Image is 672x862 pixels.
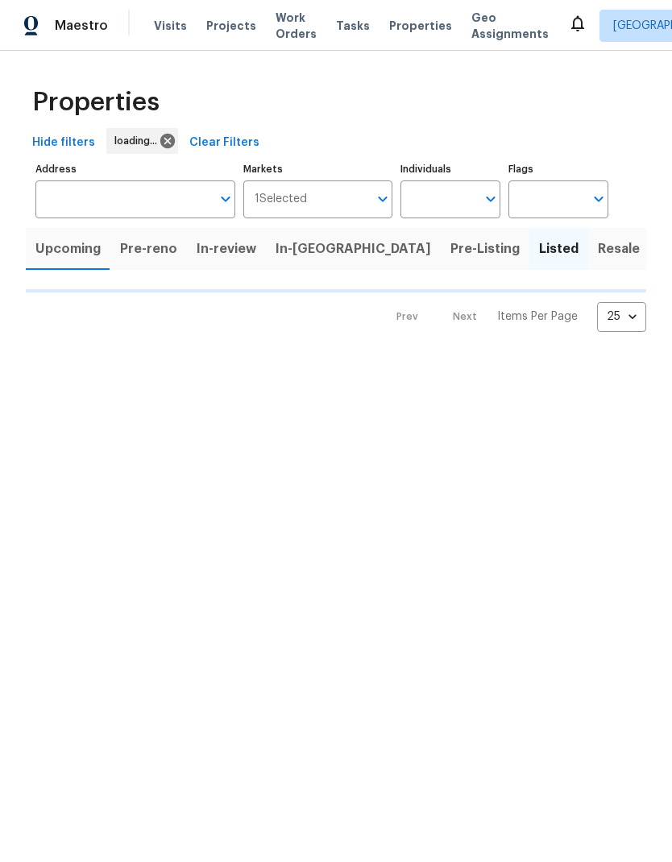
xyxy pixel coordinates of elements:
label: Markets [243,164,393,174]
nav: Pagination Navigation [381,302,646,332]
span: Properties [32,94,160,110]
span: loading... [114,133,164,149]
span: Maestro [55,18,108,34]
p: Items Per Page [497,309,578,325]
span: Pre-reno [120,238,177,260]
span: Hide filters [32,133,95,153]
button: Open [214,188,237,210]
button: Open [371,188,394,210]
span: Upcoming [35,238,101,260]
span: Pre-Listing [450,238,520,260]
span: Tasks [336,20,370,31]
label: Flags [508,164,608,174]
span: Work Orders [276,10,317,42]
span: Projects [206,18,256,34]
span: Geo Assignments [471,10,549,42]
span: Resale [598,238,640,260]
button: Hide filters [26,128,102,158]
span: In-[GEOGRAPHIC_DATA] [276,238,431,260]
span: Clear Filters [189,133,259,153]
label: Individuals [400,164,500,174]
label: Address [35,164,235,174]
div: loading... [106,128,178,154]
span: Listed [539,238,579,260]
span: Properties [389,18,452,34]
button: Clear Filters [183,128,266,158]
button: Open [587,188,610,210]
span: Visits [154,18,187,34]
span: In-review [197,238,256,260]
span: 1 Selected [255,193,307,206]
button: Open [479,188,502,210]
div: 25 [597,296,646,338]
